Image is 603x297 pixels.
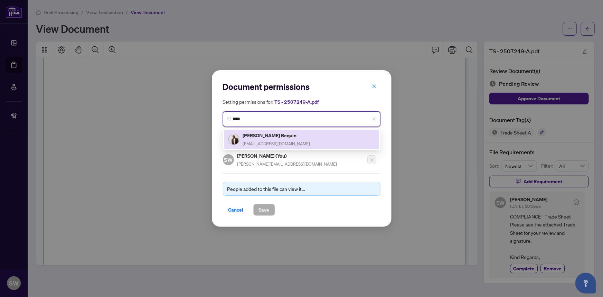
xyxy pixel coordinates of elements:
span: TS - 2507249-A.pdf [275,99,319,105]
h5: [PERSON_NAME] (You) [237,152,337,160]
span: Cancel [228,204,244,215]
button: Open asap [575,273,596,294]
span: [PERSON_NAME][EMAIL_ADDRESS][DOMAIN_NAME] [237,161,337,167]
div: People added to this file can view it... [227,185,376,193]
span: [EMAIL_ADDRESS][DOMAIN_NAME] [243,141,310,146]
span: SW [224,156,233,164]
h2: Document permissions [223,81,380,92]
img: search_icon [227,117,232,121]
h5: [PERSON_NAME] Bequin [243,131,310,139]
img: Profile Icon [229,134,239,145]
span: close [372,117,376,121]
button: Save [253,204,275,216]
span: close [372,84,377,89]
button: Cancel [223,204,249,216]
h5: Setting permissions for: [223,98,380,106]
